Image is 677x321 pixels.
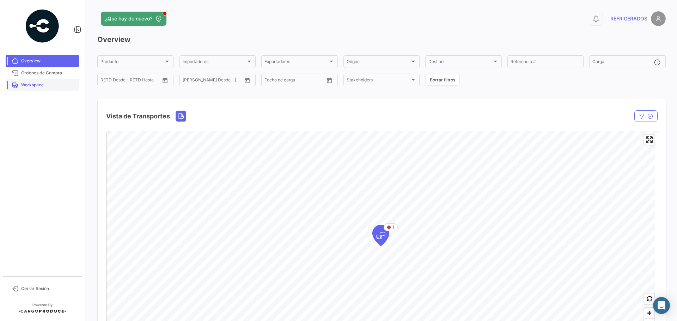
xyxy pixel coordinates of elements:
[347,60,410,65] span: Origen
[653,297,670,314] div: Abrir Intercom Messenger
[242,75,252,86] button: Open calendar
[610,15,647,22] span: REFRIGERADOS
[264,79,277,84] input: Desde
[644,135,654,145] button: Enter fullscreen
[97,35,666,44] h3: Overview
[392,224,395,230] span: 1
[105,15,152,22] span: ¿Qué hay de nuevo?
[651,11,666,26] img: placeholder-user.png
[428,60,492,65] span: Destino
[101,12,166,26] button: ¿Qué hay de nuevo?
[6,55,79,67] a: Overview
[347,79,410,84] span: Stakeholders
[6,79,79,91] a: Workspace
[425,74,460,86] button: Borrar filtros
[200,79,228,84] input: Hasta
[100,60,164,65] span: Producto
[183,60,246,65] span: Importadores
[25,8,60,44] img: powered-by.png
[21,82,76,88] span: Workspace
[100,79,113,84] input: Desde
[183,79,195,84] input: Desde
[264,60,328,65] span: Exportadores
[118,79,146,84] input: Hasta
[21,70,76,76] span: Órdenes de Compra
[21,285,76,292] span: Cerrar Sesión
[282,79,310,84] input: Hasta
[176,111,186,121] button: Land
[372,225,389,246] div: Map marker
[6,67,79,79] a: Órdenes de Compra
[644,308,654,318] button: Zoom in
[324,75,335,86] button: Open calendar
[21,58,76,64] span: Overview
[160,75,170,86] button: Open calendar
[106,111,170,121] h4: Vista de Transportes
